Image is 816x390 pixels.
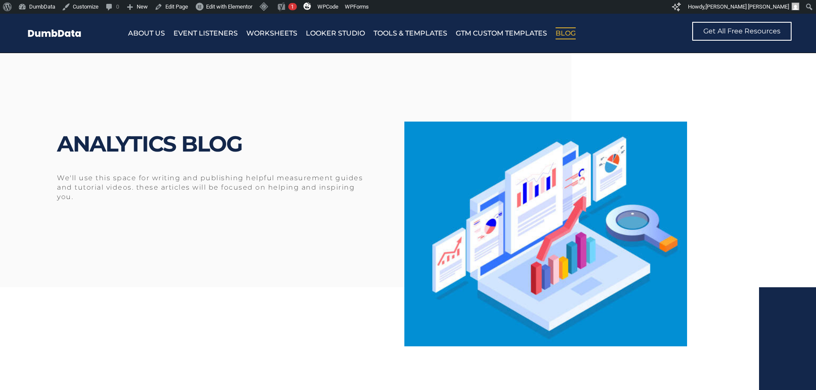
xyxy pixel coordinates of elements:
a: Get All Free Resources [692,22,792,41]
a: Looker Studio [306,27,365,39]
span: 1 [291,3,294,10]
span: Edit with Elementor [206,3,252,10]
a: Worksheets [246,27,297,39]
span: [PERSON_NAME] [PERSON_NAME] [705,3,789,10]
a: Event Listeners [173,27,238,39]
a: GTM Custom Templates [456,27,547,39]
h1: Analytics Blog [57,127,428,161]
span: Get All Free Resources [703,28,780,35]
img: svg+xml;base64,PHN2ZyB4bWxucz0iaHR0cDovL3d3dy53My5vcmcvMjAwMC9zdmciIHZpZXdCb3g9IjAgMCAzMiAzMiI+PG... [303,2,311,10]
nav: Menu [128,27,637,39]
a: About Us [128,27,165,39]
a: Blog [556,27,576,39]
a: Tools & Templates [374,27,447,39]
h6: We'll use this space for writing and publishing helpful measurement guides and tutorial videos. t... [57,173,364,202]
